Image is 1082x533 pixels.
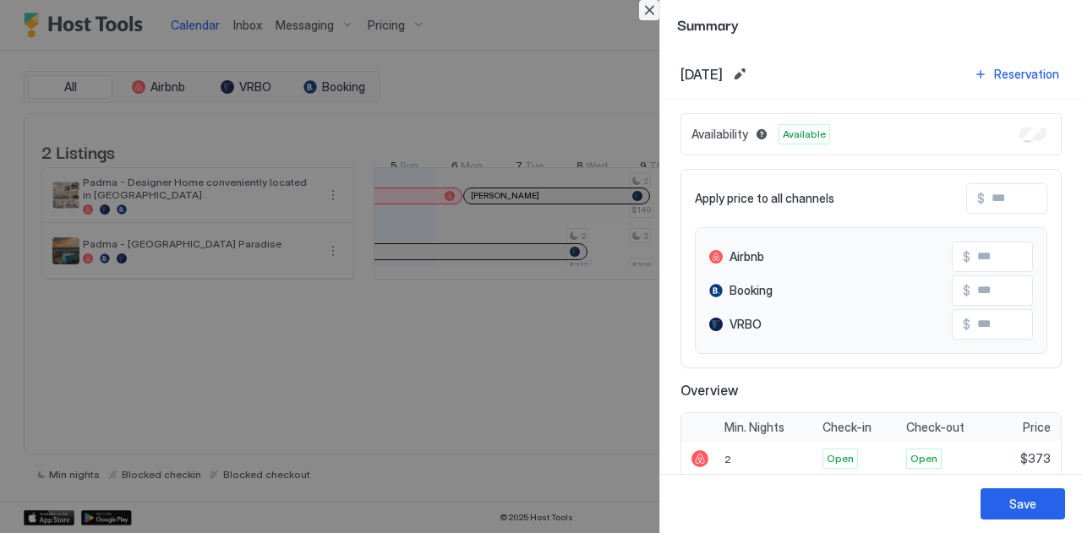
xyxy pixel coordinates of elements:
[910,451,937,466] span: Open
[1020,451,1051,466] span: $373
[691,127,748,142] span: Availability
[730,283,773,298] span: Booking
[1023,420,1051,435] span: Price
[751,124,772,144] button: Blocked dates override all pricing rules and remain unavailable until manually unblocked
[724,453,731,465] span: 2
[677,14,1065,35] span: Summary
[981,488,1065,519] button: Save
[724,420,784,435] span: Min. Nights
[977,191,985,206] span: $
[730,64,750,84] button: Edit date range
[730,249,764,264] span: Airbnb
[1009,495,1036,513] div: Save
[994,65,1059,83] div: Reservation
[680,66,723,83] span: [DATE]
[827,451,854,466] span: Open
[680,382,1062,399] span: Overview
[971,63,1062,85] button: Reservation
[695,191,834,206] span: Apply price to all channels
[963,317,970,332] span: $
[822,420,872,435] span: Check-in
[963,283,970,298] span: $
[963,249,970,264] span: $
[783,127,826,142] span: Available
[730,317,762,332] span: VRBO
[906,420,965,435] span: Check-out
